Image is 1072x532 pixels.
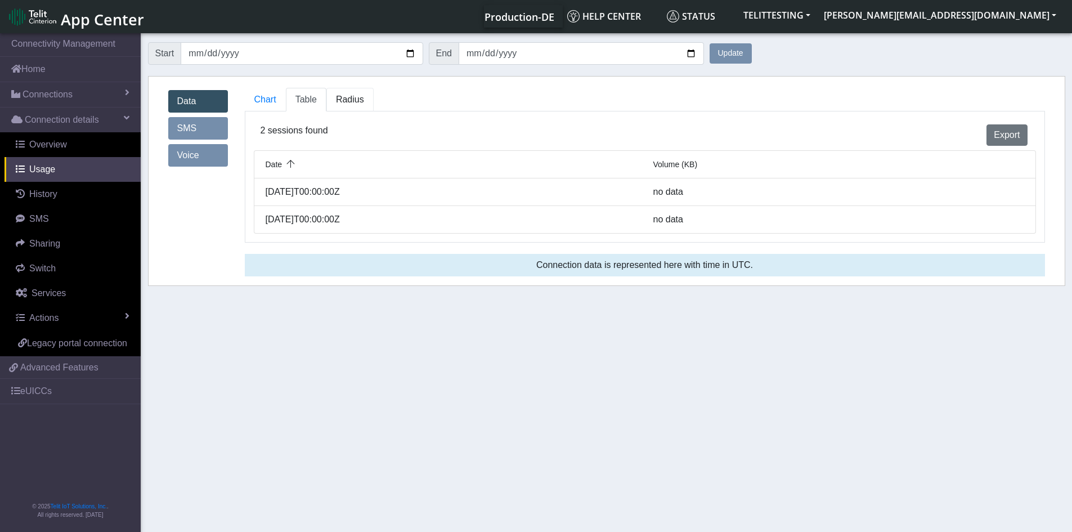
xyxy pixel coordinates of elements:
[667,10,679,23] img: status.svg
[567,10,641,23] span: Help center
[667,10,715,23] span: Status
[653,160,698,169] span: Volume (KB)
[295,95,317,104] span: Table
[51,503,107,509] a: Telit IoT Solutions, Inc.
[29,189,57,199] span: History
[261,124,328,137] span: 2 sessions found
[61,9,144,30] span: App Center
[29,214,49,223] span: SMS
[20,361,98,374] span: Advanced Features
[254,95,276,104] span: Chart
[29,263,56,273] span: Switch
[25,113,99,127] span: Connection details
[429,42,459,65] span: End
[645,213,1033,226] div: no data
[5,207,141,231] a: SMS
[336,95,364,104] span: Radius
[29,313,59,323] span: Actions
[5,182,141,207] a: History
[5,306,141,330] a: Actions
[5,231,141,256] a: Sharing
[9,8,56,26] img: logo-telit-cinterion-gw-new.png
[662,5,737,28] a: Status
[266,160,282,169] span: Date
[257,213,645,226] div: [DATE]T00:00:00Z
[23,88,73,101] span: Connections
[27,338,127,348] span: Legacy portal connection
[5,132,141,157] a: Overview
[245,254,1045,276] div: Connection data is represented here with time in UTC.
[29,164,55,174] span: Usage
[567,10,580,23] img: knowledge.svg
[5,281,141,306] a: Services
[5,157,141,182] a: Usage
[817,5,1063,25] button: [PERSON_NAME][EMAIL_ADDRESS][DOMAIN_NAME]
[986,124,1027,146] button: Export
[9,5,142,29] a: App Center
[29,140,67,149] span: Overview
[563,5,662,28] a: Help center
[257,185,645,199] div: [DATE]T00:00:00Z
[484,5,554,28] a: Your current platform instance
[148,42,182,65] span: Start
[5,256,141,281] a: Switch
[737,5,817,25] button: TELITTESTING
[645,185,1033,199] div: no data
[32,288,66,298] span: Services
[245,88,1045,111] ul: Tabs
[710,43,752,64] button: Update
[168,90,228,113] a: Data
[168,117,228,140] a: SMS
[485,10,554,24] span: Production-DE
[29,239,60,248] span: Sharing
[168,144,228,167] a: Voice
